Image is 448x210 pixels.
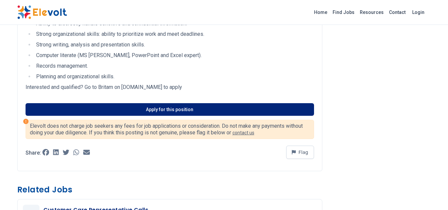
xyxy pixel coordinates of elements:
a: contact us [232,130,254,135]
li: Planning and organizational skills. [34,73,314,81]
a: Resources [357,7,386,18]
p: Share: [26,150,41,156]
li: Computer literate (MS [PERSON_NAME], PowerPoint and Excel expert). [34,51,314,59]
a: Contact [386,7,408,18]
li: Strong writing, analysis and presentation skills. [34,41,314,49]
h3: Related Jobs [17,184,322,195]
li: Records management. [34,62,314,70]
a: Login [408,6,428,19]
a: Apply for this position [26,103,314,116]
button: Flag [286,146,314,159]
a: Find Jobs [330,7,357,18]
img: Elevolt [17,5,67,19]
p: Interested and qualified? Go to Britam on [DOMAIN_NAME] to apply [26,83,314,91]
li: Strong organizational skills: ability to prioritize work and meet deadlines. [34,30,314,38]
p: Elevolt does not charge job seekers any fees for job applications or consideration. Do not make a... [30,123,310,136]
a: Home [311,7,330,18]
iframe: Chat Widget [415,178,448,210]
